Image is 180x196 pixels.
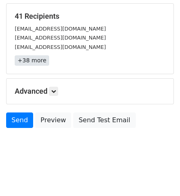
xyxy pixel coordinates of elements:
small: [EMAIL_ADDRESS][DOMAIN_NAME] [15,44,106,50]
a: +38 more [15,55,49,66]
small: [EMAIL_ADDRESS][DOMAIN_NAME] [15,35,106,41]
a: Send Test Email [73,112,135,128]
a: Preview [35,112,71,128]
iframe: Chat Widget [139,157,180,196]
h5: Advanced [15,87,165,96]
small: [EMAIL_ADDRESS][DOMAIN_NAME] [15,26,106,32]
a: Send [6,112,33,128]
h5: 41 Recipients [15,12,165,21]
